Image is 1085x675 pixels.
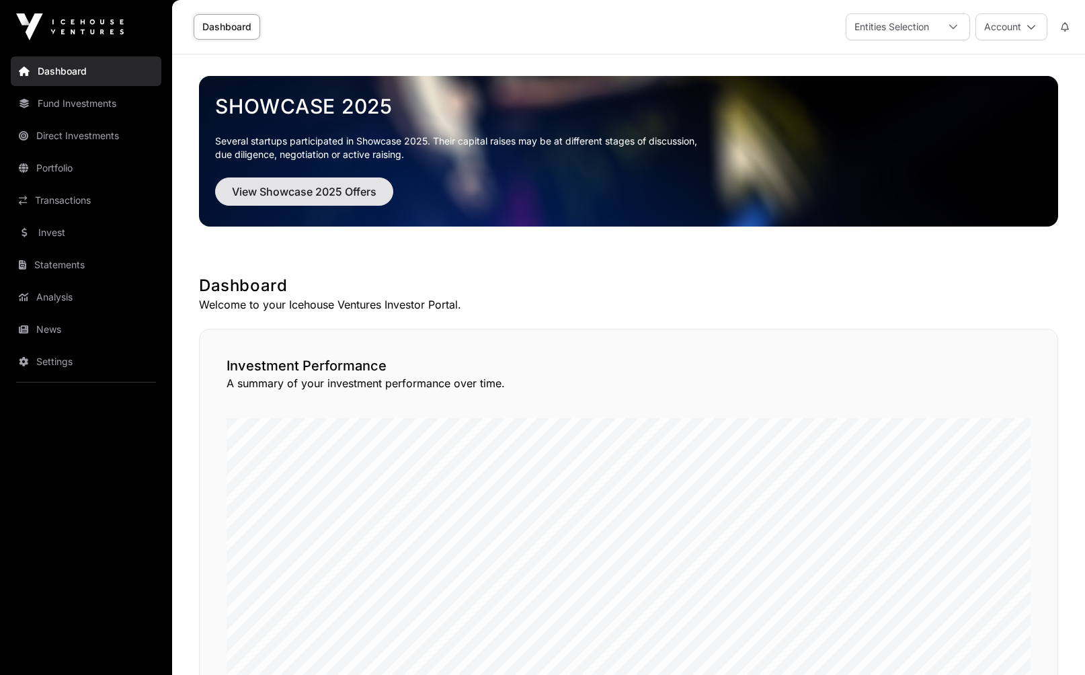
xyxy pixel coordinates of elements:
[975,13,1047,40] button: Account
[215,191,393,204] a: View Showcase 2025 Offers
[215,134,1042,161] p: Several startups participated in Showcase 2025. Their capital raises may be at different stages o...
[11,250,161,280] a: Statements
[199,275,1058,296] h1: Dashboard
[232,184,376,200] span: View Showcase 2025 Offers
[1018,610,1085,675] iframe: Chat Widget
[194,14,260,40] a: Dashboard
[11,282,161,312] a: Analysis
[199,296,1058,313] p: Welcome to your Icehouse Ventures Investor Portal.
[11,153,161,183] a: Portfolio
[11,315,161,344] a: News
[11,186,161,215] a: Transactions
[215,177,393,206] button: View Showcase 2025 Offers
[215,94,1042,118] a: Showcase 2025
[227,375,1031,391] p: A summary of your investment performance over time.
[11,218,161,247] a: Invest
[11,56,161,86] a: Dashboard
[11,121,161,151] a: Direct Investments
[846,14,937,40] div: Entities Selection
[11,347,161,376] a: Settings
[199,76,1058,227] img: Showcase 2025
[227,356,1031,375] h2: Investment Performance
[11,89,161,118] a: Fund Investments
[16,13,124,40] img: Icehouse Ventures Logo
